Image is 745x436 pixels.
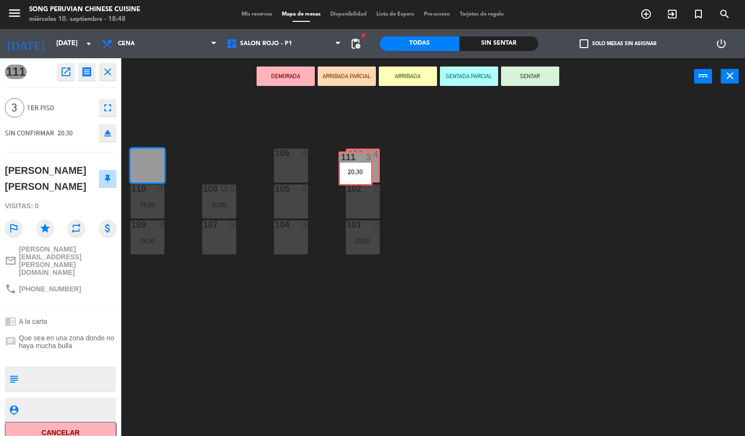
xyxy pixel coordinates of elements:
button: close [721,69,739,84]
div: 6 [230,184,236,193]
div: 4 [302,149,308,157]
div: 4 [373,150,378,159]
div: 19:30 [130,237,164,244]
i: phone [5,283,16,295]
div: Visitas: 0 [5,198,116,215]
button: fullscreen [99,99,116,117]
label: Solo mesas sin asignar [580,39,656,48]
span: 111 [5,65,27,79]
i: person_pin [8,404,19,415]
button: ARRIBADA [379,67,437,86]
div: 3 [159,220,164,229]
span: Mapa de mesas [277,12,325,17]
span: [PERSON_NAME][EMAIL_ADDRESS][PERSON_NAME][DOMAIN_NAME] [19,245,116,276]
div: 19:30 [130,201,164,208]
div: 2 [374,220,380,229]
span: 20:30 [58,129,73,137]
button: open_in_new [57,63,75,81]
div: 2 [374,184,380,193]
span: SIN CONFIRMAR [5,129,54,137]
div: Sin sentar [459,36,539,51]
span: Cena [118,40,135,47]
span: fiber_manual_record [360,33,366,38]
div: 105 [275,184,275,193]
span: SALON ROJO - P1 [240,40,292,47]
span: pending_actions [350,38,361,50]
button: ARRIBADA PARCIAL [318,67,376,86]
button: eject [99,124,116,142]
div: 106 [275,149,275,157]
i: mail_outline [5,255,16,267]
i: add_circle_outline [640,8,652,20]
button: receipt [78,63,96,81]
div: 4 [302,184,308,193]
span: 3 [5,98,24,117]
span: Mis reservas [237,12,277,17]
span: Lista de Espera [372,12,419,17]
i: chrome_reader_mode [5,316,16,327]
button: power_input [694,69,712,84]
div: [PERSON_NAME] [PERSON_NAME] [5,163,99,194]
div: Song Peruvian Chinese Cuisine [29,5,140,15]
span: check_box_outline_blank [580,39,588,48]
i: repeat [67,219,85,237]
div: 20:30 [346,237,380,244]
div: miércoles 10. septiembre - 18:48 [29,15,140,24]
div: 5 [230,220,236,229]
div: 104 [275,220,275,229]
span: A la carta [19,318,47,325]
button: close [99,63,116,81]
i: eject [102,127,113,139]
i: chat [5,336,16,348]
i: block [220,184,228,193]
i: receipt [81,66,93,78]
span: Tarjetas de regalo [455,12,509,17]
i: menu [7,6,22,20]
i: attach_money [99,219,116,237]
i: exit_to_app [666,8,678,20]
i: search [719,8,730,20]
div: 20:00 [202,201,236,208]
span: Disponibilidad [325,12,372,17]
div: Todas [380,36,459,51]
i: fullscreen [102,102,113,114]
div: 4 [159,184,164,193]
div: 108 [203,184,204,193]
button: DEMORADA [257,67,315,86]
i: outlined_flag [5,219,22,237]
button: SENTAR [501,67,559,86]
a: mail_outline[PERSON_NAME][EMAIL_ADDRESS][PERSON_NAME][DOMAIN_NAME] [5,245,116,276]
i: power_settings_new [715,38,727,50]
div: 4 [302,220,308,229]
div: 107 [203,220,204,229]
span: Pre-acceso [419,12,455,17]
i: close [102,66,113,78]
span: [PHONE_NUMBER] [19,285,81,293]
i: turned_in_not [693,8,704,20]
i: arrow_drop_down [83,38,95,50]
i: close [724,70,736,82]
button: menu [7,6,22,24]
i: power_input [697,70,709,82]
i: subject [8,373,19,384]
i: open_in_new [60,66,72,78]
i: star [36,219,54,237]
button: SENTADA PARCIAL [440,67,498,86]
span: 1er piso [27,102,94,114]
span: Que sea en una zona donde no haya mucha bulla [19,334,116,350]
